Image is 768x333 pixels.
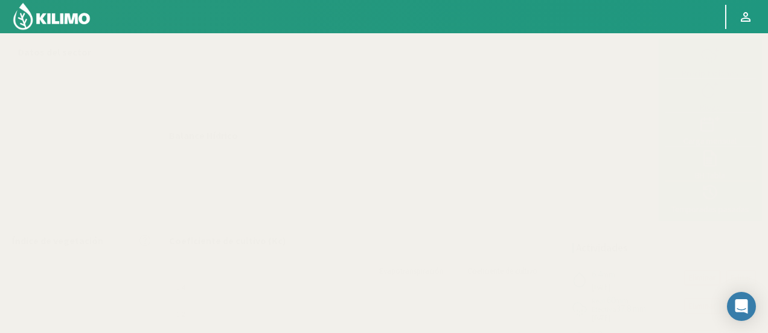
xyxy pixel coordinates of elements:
span: 6.4 [592,268,602,280]
a: Coeficiente de cultivo [457,261,548,282]
p: Editar [731,271,752,285]
div: Precipitaciones [668,69,752,77]
button: BH Tabla [665,147,756,181]
div: Riego [668,103,752,111]
button: Eliminar [684,299,720,314]
button: Precipitaciones [665,45,756,79]
span: 60 [607,294,615,306]
p: Eliminar [688,271,716,285]
h4: Actividades [576,242,628,254]
button: Editar [726,270,756,285]
div: BH Tabla [668,171,752,179]
text: 1.2 [176,311,185,318]
div: Carga mensual [668,137,752,145]
span: mm [615,295,629,306]
div: Temporadas pasadas [668,205,752,213]
text: 1.4 [176,284,185,291]
div: Open Intercom Messenger [727,292,756,321]
span: [DATE] [592,313,610,323]
span: Real: [592,296,607,305]
a: Evapotranspiración [369,261,454,282]
button: Editar [726,299,756,314]
img: Kilimo [12,2,91,31]
p: Balance Hídrico [169,128,238,143]
p: Eliminar [688,299,716,313]
button: Eliminar [684,270,720,285]
p: Índice de vegetación [12,233,103,248]
p: Coeficiente de cultivo (Kc) [169,233,286,248]
button: Riego [665,79,756,112]
button: Temporadas pasadas [665,181,756,215]
button: Carga mensual [665,113,756,147]
span: 37.8 mm [616,303,646,314]
span: [DATE] [592,282,610,293]
span: mm [602,269,615,280]
p: Datos del sector [18,45,145,59]
span: Efectiva [592,305,616,314]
